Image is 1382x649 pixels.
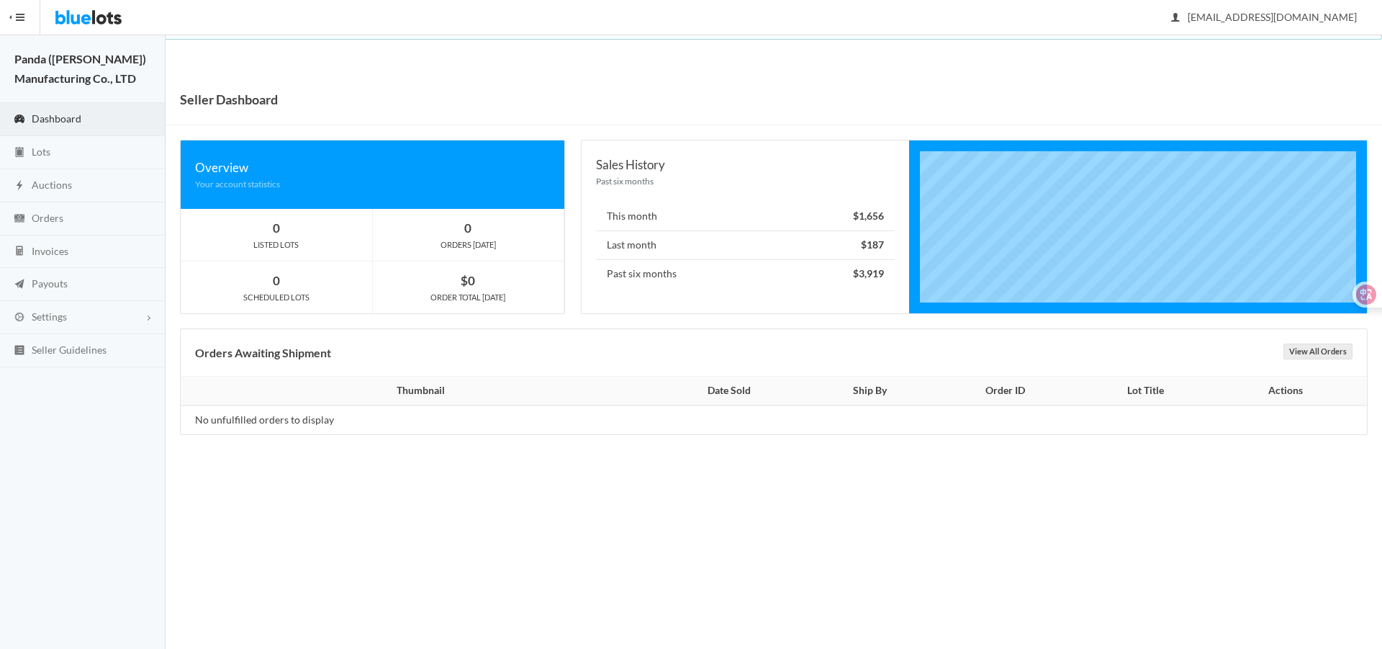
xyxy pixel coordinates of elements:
[596,230,894,260] li: Last month
[12,245,27,259] ion-icon: calculator
[195,158,550,177] div: Overview
[32,146,50,158] span: Lots
[652,377,806,406] th: Date Sold
[464,220,471,236] strong: 0
[32,179,72,191] span: Auctions
[32,344,107,356] span: Seller Guidelines
[12,278,27,292] ion-icon: paper plane
[195,177,550,191] div: Your account statistics
[596,259,894,288] li: Past six months
[853,267,884,279] strong: $3,919
[32,277,68,290] span: Payouts
[853,210,884,222] strong: $1,656
[596,155,894,174] div: Sales History
[1213,377,1367,406] th: Actions
[180,89,278,110] h1: Seller Dashboard
[12,179,27,193] ion-icon: flash
[1168,12,1183,25] ion-icon: person
[32,112,81,125] span: Dashboard
[181,406,652,434] td: No unfulfilled orders to display
[273,273,280,288] strong: 0
[12,146,27,160] ion-icon: clipboard
[181,238,372,251] div: LISTED LOTS
[461,273,475,288] strong: $0
[596,202,894,231] li: This month
[1078,377,1213,406] th: Lot Title
[596,174,894,188] div: Past six months
[861,238,884,251] strong: $187
[32,212,63,224] span: Orders
[12,212,27,226] ion-icon: cash
[1283,344,1352,359] a: View All Orders
[181,377,652,406] th: Thumbnail
[195,346,331,359] b: Orders Awaiting Shipment
[273,220,280,236] strong: 0
[934,377,1078,406] th: Order ID
[1172,11,1357,23] span: [EMAIL_ADDRESS][DOMAIN_NAME]
[12,344,27,358] ion-icon: list box
[373,238,564,251] div: ORDERS [DATE]
[373,291,564,304] div: ORDER TOTAL [DATE]
[12,311,27,325] ion-icon: cog
[806,377,934,406] th: Ship By
[12,113,27,127] ion-icon: speedometer
[181,291,372,304] div: SCHEDULED LOTS
[32,310,67,323] span: Settings
[32,245,68,257] span: Invoices
[14,52,146,85] strong: Panda ([PERSON_NAME]) Manufacturing Co., LTD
